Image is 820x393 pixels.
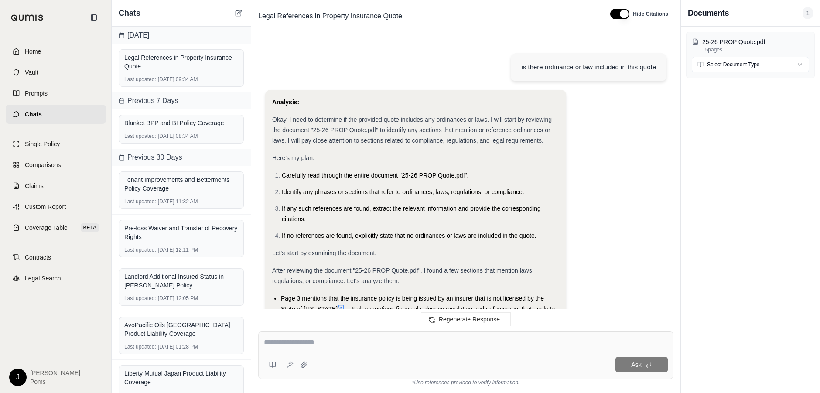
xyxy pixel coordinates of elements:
div: Previous 7 Days [112,92,251,109]
div: Landlord Additional Insured Status in [PERSON_NAME] Policy [124,272,238,290]
span: Hide Citations [633,10,668,17]
span: BETA [81,223,99,232]
div: [DATE] [112,27,251,44]
a: Custom Report [6,197,106,216]
span: Chats [119,7,140,19]
span: If any such references are found, extract the relevant information and provide the corresponding ... [282,205,541,222]
span: Page 3 mentions that the insurance policy is being issued by an insurer that is not licensed by t... [281,295,544,312]
a: Coverage TableBETA [6,218,106,237]
div: Edit Title [255,9,600,23]
span: Okay, I need to determine if the provided quote includes any ordinances or laws. I will start by ... [272,116,552,144]
span: Identify any phrases or sections that refer to ordinances, laws, regulations, or compliance. [282,188,524,195]
div: Previous 30 Days [112,149,251,166]
div: Tenant Improvements and Betterments Policy Coverage [124,175,238,193]
div: [DATE] 09:34 AM [124,76,238,83]
span: Claims [25,181,44,190]
p: 25-26 PROP Quote.pdf [702,38,809,46]
div: Pre-loss Waiver and Transfer of Recovery Rights [124,224,238,241]
div: Liberty Mutual Japan Product Liability Coverage [124,369,238,386]
span: Last updated: [124,295,156,302]
div: Legal References in Property Insurance Quote [124,53,238,71]
span: Legal References in Property Insurance Quote [255,9,406,23]
span: Regenerate Response [439,316,500,323]
button: Regenerate Response [421,312,511,326]
span: After reviewing the document "25-26 PROP Quote.pdf", I found a few sections that mention laws, re... [272,267,534,284]
span: Single Policy [25,140,60,148]
button: 25-26 PROP Quote.pdf15pages [692,38,809,53]
span: Last updated: [124,343,156,350]
a: Home [6,42,106,61]
div: [DATE] 12:05 PM [124,295,238,302]
p: 15 pages [702,46,809,53]
span: Ask [631,361,641,368]
div: *Use references provided to verify information. [258,379,673,386]
span: Poms [30,377,80,386]
button: Collapse sidebar [87,10,101,24]
span: Here's my plan: [272,154,314,161]
div: is there ordinance or law included in this quote [521,62,656,72]
span: Custom Report [25,202,66,211]
button: New Chat [233,8,244,18]
span: Vault [25,68,38,77]
button: Ask [615,357,668,372]
span: Last updated: [124,133,156,140]
div: [DATE] 01:28 PM [124,343,238,350]
span: Prompts [25,89,48,98]
span: Last updated: [124,76,156,83]
div: [DATE] 11:32 AM [124,198,238,205]
span: If no references are found, explicitly state that no ordinances or laws are included in the quote. [282,232,536,239]
span: 1 [803,7,813,19]
span: Coverage Table [25,223,68,232]
h3: Documents [688,7,729,19]
div: [DATE] 08:34 AM [124,133,238,140]
span: Chats [25,110,42,119]
div: AvoPacific Oils [GEOGRAPHIC_DATA] Product Liability Coverage [124,321,238,338]
span: Legal Search [25,274,61,283]
span: Last updated: [124,246,156,253]
div: Blanket BPP and BI Policy Coverage [124,119,238,127]
span: Home [25,47,41,56]
a: Comparisons [6,155,106,174]
img: Qumis Logo [11,14,44,21]
a: Vault [6,63,106,82]
a: Chats [6,105,106,124]
span: . It also mentions financial solvency regulation and enforcement that apply to [US_STATE] license... [281,305,555,323]
span: Last updated: [124,198,156,205]
div: [DATE] 12:11 PM [124,246,238,253]
a: Single Policy [6,134,106,154]
strong: Analysis: [272,99,299,106]
span: Comparisons [25,161,61,169]
a: Contracts [6,248,106,267]
div: J [9,369,27,386]
span: [PERSON_NAME] [30,369,80,377]
a: Prompts [6,84,106,103]
span: Contracts [25,253,51,262]
a: Legal Search [6,269,106,288]
span: Let's start by examining the document. [272,249,376,256]
span: Carefully read through the entire document "25-26 PROP Quote.pdf". [282,172,468,179]
a: Claims [6,176,106,195]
